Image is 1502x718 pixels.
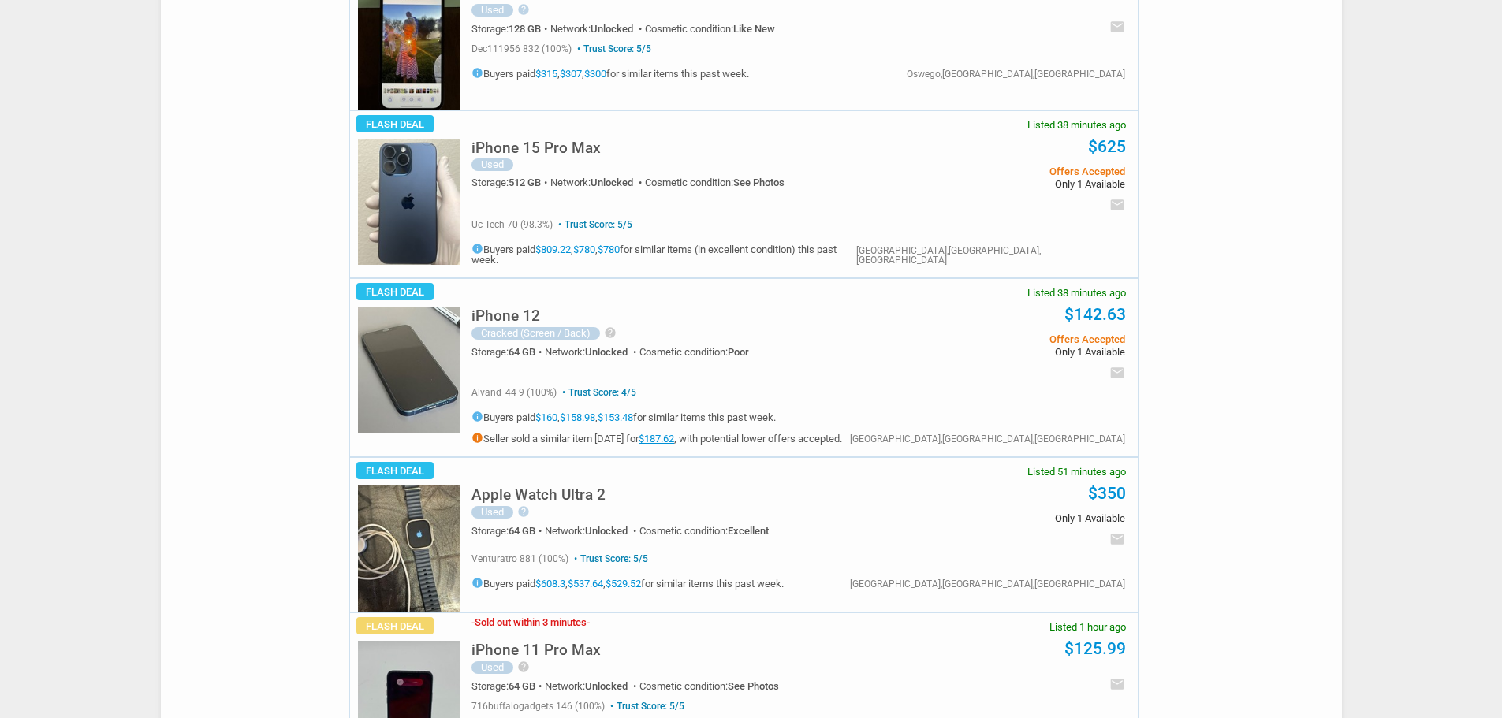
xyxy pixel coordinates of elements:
[471,177,550,188] div: Storage:
[887,347,1124,357] span: Only 1 Available
[856,246,1125,265] div: [GEOGRAPHIC_DATA],[GEOGRAPHIC_DATA],[GEOGRAPHIC_DATA]
[471,140,601,155] h5: iPhone 15 Pro Max
[545,347,639,357] div: Network:
[535,244,571,255] a: $809.22
[645,177,785,188] div: Cosmetic condition:
[733,23,775,35] span: Like New
[471,642,601,657] h5: iPhone 11 Pro Max
[471,432,842,444] h5: Seller sold a similar item [DATE] for , with potential lower offers accepted.
[509,177,541,188] span: 512 GB
[471,490,606,502] a: Apple Watch Ultra 2
[471,506,513,519] div: Used
[585,346,628,358] span: Unlocked
[535,578,565,590] a: $608.3
[560,68,582,80] a: $307
[471,577,483,589] i: info
[471,661,513,674] div: Used
[1027,288,1126,298] span: Listed 38 minutes ago
[850,579,1125,589] div: [GEOGRAPHIC_DATA],[GEOGRAPHIC_DATA],[GEOGRAPHIC_DATA]
[358,307,460,433] img: s-l225.jpg
[509,346,535,358] span: 64 GB
[358,485,460,612] img: s-l225.jpg
[471,432,483,444] i: info
[535,68,557,80] a: $315
[607,701,684,712] span: Trust Score: 5/5
[571,553,648,564] span: Trust Score: 5/5
[471,701,605,712] span: 716buffalogadgets 146 (100%)
[587,616,590,628] span: -
[639,526,769,536] div: Cosmetic condition:
[550,177,645,188] div: Network:
[356,617,434,634] span: Flash Deal
[471,553,568,564] span: venturatro 881 (100%)
[559,387,636,398] span: Trust Score: 4/5
[471,387,557,398] span: alvand_44 9 (100%)
[471,645,601,657] a: iPhone 11 Pro Max
[471,487,606,502] h5: Apple Watch Ultra 2
[728,525,769,537] span: Excellent
[535,411,557,423] a: $160
[1109,365,1125,381] i: email
[471,308,540,323] h5: iPhone 12
[887,166,1124,177] span: Offers Accepted
[585,525,628,537] span: Unlocked
[358,139,460,265] img: s-l225.jpg
[1064,639,1126,658] a: $125.99
[1109,676,1125,692] i: email
[591,23,633,35] span: Unlocked
[733,177,785,188] span: See Photos
[598,244,620,255] a: $780
[591,177,633,188] span: Unlocked
[1027,467,1126,477] span: Listed 51 minutes ago
[517,660,530,673] i: help
[471,4,513,17] div: Used
[471,526,545,536] div: Storage:
[1027,120,1126,130] span: Listed 38 minutes ago
[639,681,779,691] div: Cosmetic condition:
[471,143,601,155] a: iPhone 15 Pro Max
[471,243,483,255] i: info
[639,347,749,357] div: Cosmetic condition:
[471,67,749,79] h5: Buyers paid , , for similar items this past week.
[471,243,856,265] h5: Buyers paid , , for similar items (in excellent condition) this past week.
[550,24,645,34] div: Network:
[887,513,1124,523] span: Only 1 Available
[555,219,632,230] span: Trust Score: 5/5
[471,347,545,357] div: Storage:
[517,505,530,518] i: help
[645,24,775,34] div: Cosmetic condition:
[887,179,1124,189] span: Only 1 Available
[471,43,572,54] span: dec111956 832 (100%)
[356,115,434,132] span: Flash Deal
[471,327,600,340] div: Cracked (Screen / Back)
[568,578,603,590] a: $537.64
[471,24,550,34] div: Storage:
[517,3,530,16] i: help
[545,526,639,536] div: Network:
[728,346,749,358] span: Poor
[471,681,545,691] div: Storage:
[639,433,674,445] a: $187.62
[1049,622,1126,632] span: Listed 1 hour ago
[1064,305,1126,324] a: $142.63
[887,334,1124,344] span: Offers Accepted
[1088,484,1126,503] a: $350
[545,681,639,691] div: Network:
[573,244,595,255] a: $780
[606,578,641,590] a: $529.52
[471,577,784,589] h5: Buyers paid , , for similar items this past week.
[598,411,633,423] a: $153.48
[1109,531,1125,547] i: email
[1109,197,1125,213] i: email
[471,617,590,627] h3: Sold out within 3 minutes
[471,311,540,323] a: iPhone 12
[560,411,595,423] a: $158.98
[1109,19,1125,35] i: email
[584,68,606,80] a: $300
[471,219,553,230] span: uc-tech 70 (98.3%)
[509,680,535,692] span: 64 GB
[471,67,483,79] i: info
[1088,137,1126,156] a: $625
[509,23,541,35] span: 128 GB
[604,326,617,339] i: help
